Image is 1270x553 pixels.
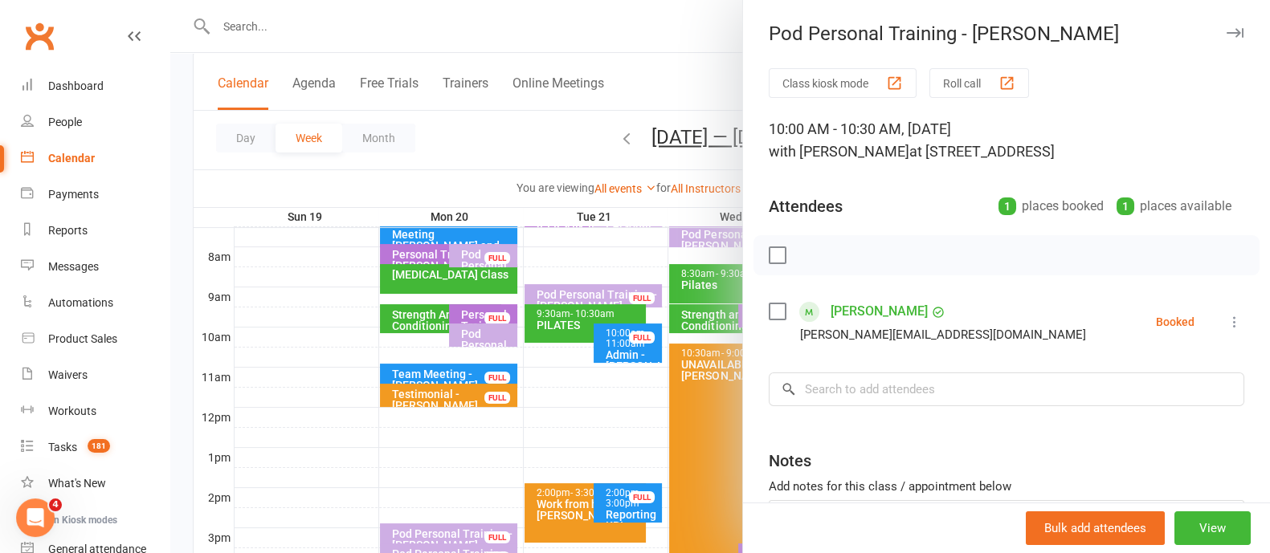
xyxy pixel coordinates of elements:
a: Workouts [21,393,169,429]
span: at [STREET_ADDRESS] [909,143,1055,160]
a: What's New [21,466,169,502]
a: Calendar [21,140,169,177]
a: People [21,104,169,140]
span: 181 [88,439,110,453]
div: Attendees [769,195,843,218]
div: Pod Personal Training - [PERSON_NAME] [743,22,1270,45]
div: Reports [48,224,88,237]
div: Calendar [48,152,95,165]
a: Dashboard [21,68,169,104]
span: with [PERSON_NAME] [769,143,909,160]
a: Messages [21,249,169,285]
div: Booked [1156,316,1194,327]
div: What's New [48,477,106,490]
div: Workouts [48,405,96,417]
button: Roll call [929,68,1029,98]
div: Automations [48,296,113,309]
iframe: Intercom live chat [16,498,55,537]
div: People [48,116,82,128]
div: Messages [48,260,99,273]
div: Payments [48,188,99,201]
div: 1 [1117,197,1134,215]
div: [PERSON_NAME][EMAIL_ADDRESS][DOMAIN_NAME] [800,324,1086,345]
span: 4 [49,498,62,511]
div: Waivers [48,368,88,381]
button: Bulk add attendees [1026,511,1165,545]
a: Waivers [21,357,169,393]
input: Search to add attendees [769,372,1244,406]
a: Reports [21,213,169,249]
div: Product Sales [48,332,117,345]
a: Clubworx [19,16,59,56]
a: Tasks 181 [21,429,169,466]
a: Product Sales [21,321,169,357]
div: places booked [998,195,1104,218]
button: Class kiosk mode [769,68,917,98]
a: Payments [21,177,169,213]
button: View [1174,511,1251,545]
div: Add notes for this class / appointment below [769,477,1244,496]
div: Notes [769,449,811,472]
div: 10:00 AM - 10:30 AM, [DATE] [769,118,1244,163]
div: places available [1117,195,1231,218]
div: 1 [998,197,1016,215]
div: Dashboard [48,79,104,92]
div: Tasks [48,441,77,453]
a: Automations [21,285,169,321]
a: [PERSON_NAME] [831,299,928,324]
